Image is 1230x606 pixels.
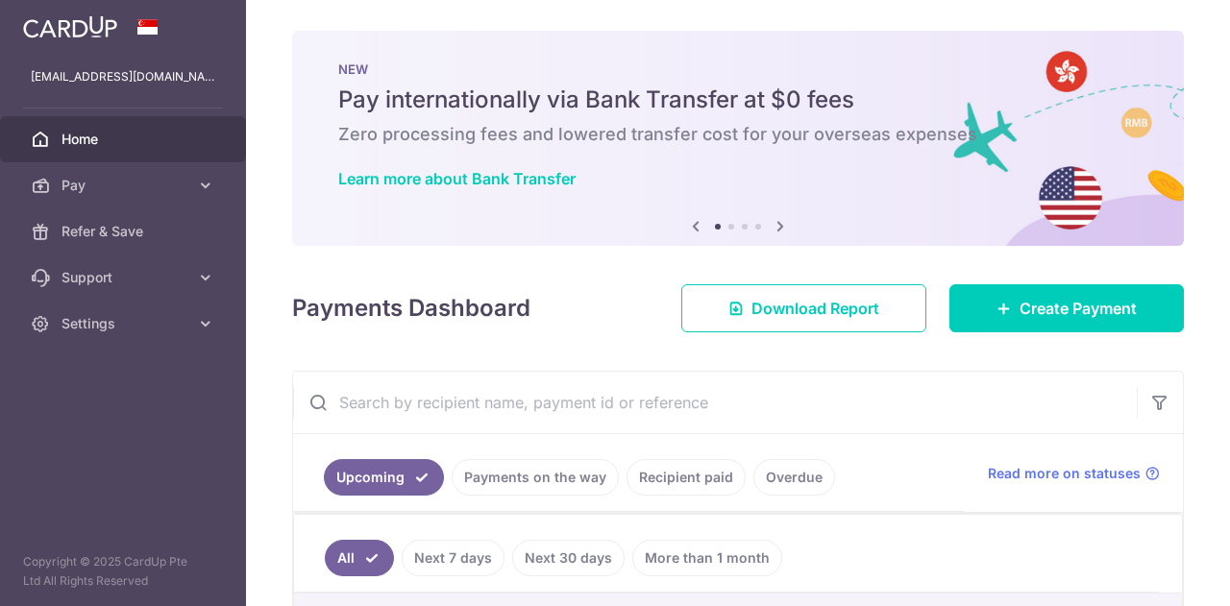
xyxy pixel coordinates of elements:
[293,372,1137,433] input: Search by recipient name, payment id or reference
[1020,297,1137,320] span: Create Payment
[512,540,625,576] a: Next 30 days
[681,284,926,332] a: Download Report
[988,464,1141,483] span: Read more on statuses
[338,85,1138,115] h5: Pay internationally via Bank Transfer at $0 fees
[632,540,782,576] a: More than 1 month
[31,67,215,86] p: [EMAIL_ADDRESS][DOMAIN_NAME]
[338,123,1138,146] h6: Zero processing fees and lowered transfer cost for your overseas expenses
[61,176,188,195] span: Pay
[61,268,188,287] span: Support
[61,130,188,149] span: Home
[324,459,444,496] a: Upcoming
[61,222,188,241] span: Refer & Save
[753,459,835,496] a: Overdue
[292,31,1184,246] img: Bank transfer banner
[338,61,1138,77] p: NEW
[402,540,504,576] a: Next 7 days
[23,15,117,38] img: CardUp
[452,459,619,496] a: Payments on the way
[627,459,746,496] a: Recipient paid
[988,464,1160,483] a: Read more on statuses
[949,284,1184,332] a: Create Payment
[751,297,879,320] span: Download Report
[325,540,394,576] a: All
[292,291,530,326] h4: Payments Dashboard
[61,314,188,333] span: Settings
[1107,548,1211,596] iframe: Opens a widget where you can find more information
[338,169,576,188] a: Learn more about Bank Transfer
